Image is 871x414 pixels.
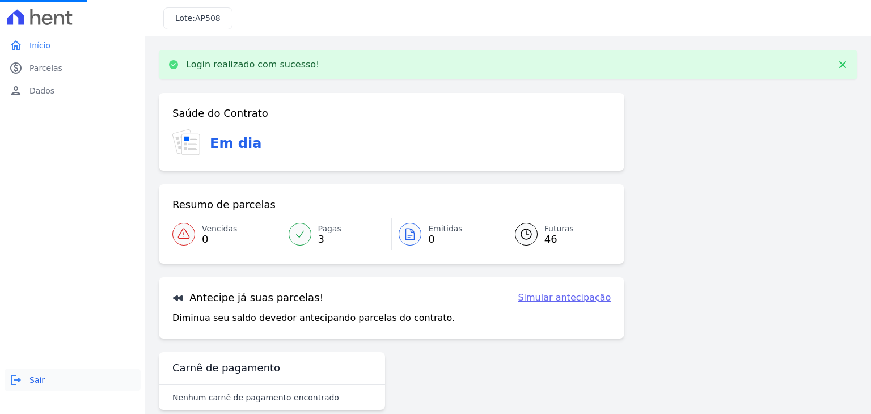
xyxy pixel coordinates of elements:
h3: Em dia [210,133,261,154]
span: 3 [318,235,341,244]
a: logoutSair [5,369,141,391]
span: Pagas [318,223,341,235]
a: Pagas 3 [282,218,392,250]
span: AP508 [195,14,221,23]
a: Futuras 46 [501,218,611,250]
i: logout [9,373,23,387]
p: Nenhum carnê de pagamento encontrado [172,392,339,403]
i: paid [9,61,23,75]
h3: Saúde do Contrato [172,107,268,120]
span: Emitidas [428,223,463,235]
span: Início [29,40,50,51]
span: Dados [29,85,54,96]
a: Simular antecipação [518,291,611,305]
a: paidParcelas [5,57,141,79]
span: Sair [29,374,45,386]
h3: Lote: [175,12,221,24]
a: homeInício [5,34,141,57]
span: Vencidas [202,223,237,235]
span: Futuras [544,223,574,235]
i: person [9,84,23,98]
a: Emitidas 0 [392,218,501,250]
p: Login realizado com sucesso! [186,59,320,70]
span: Parcelas [29,62,62,74]
span: 0 [202,235,237,244]
a: personDados [5,79,141,102]
h3: Resumo de parcelas [172,198,276,212]
span: 46 [544,235,574,244]
i: home [9,39,23,52]
h3: Antecipe já suas parcelas! [172,291,324,305]
h3: Carnê de pagamento [172,361,280,375]
a: Vencidas 0 [172,218,282,250]
span: 0 [428,235,463,244]
p: Diminua seu saldo devedor antecipando parcelas do contrato. [172,311,455,325]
